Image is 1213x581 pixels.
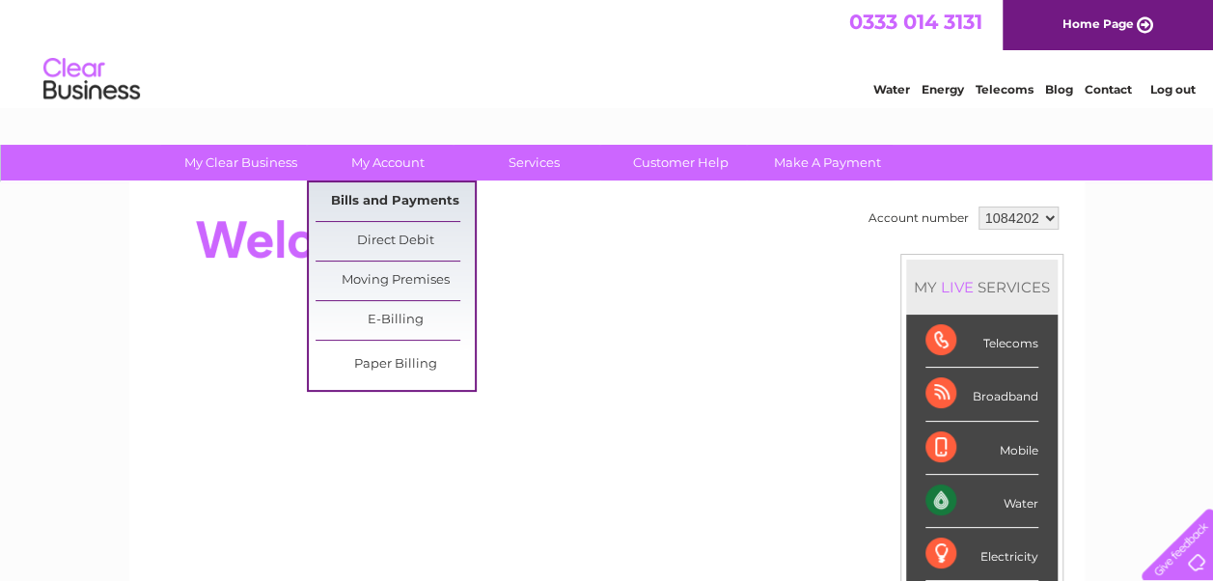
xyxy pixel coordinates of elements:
a: Water [873,82,910,97]
a: Energy [922,82,964,97]
div: Water [925,475,1038,528]
div: Mobile [925,422,1038,475]
div: Clear Business is a trading name of Verastar Limited (registered in [GEOGRAPHIC_DATA] No. 3667643... [152,11,1063,94]
a: 0333 014 3131 [849,10,982,34]
a: My Clear Business [161,145,320,180]
a: Paper Billing [316,346,475,384]
a: Bills and Payments [316,182,475,221]
div: Telecoms [925,315,1038,368]
a: E-Billing [316,301,475,340]
a: Log out [1149,82,1195,97]
div: LIVE [937,278,978,296]
div: MY SERVICES [906,260,1058,315]
div: Electricity [925,528,1038,581]
a: Services [455,145,614,180]
div: Broadband [925,368,1038,421]
a: Moving Premises [316,262,475,300]
img: logo.png [42,50,141,109]
td: Account number [864,202,974,235]
a: Make A Payment [748,145,907,180]
a: Customer Help [601,145,760,180]
a: Telecoms [976,82,1034,97]
a: Direct Debit [316,222,475,261]
a: My Account [308,145,467,180]
a: Blog [1045,82,1073,97]
a: Contact [1085,82,1132,97]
